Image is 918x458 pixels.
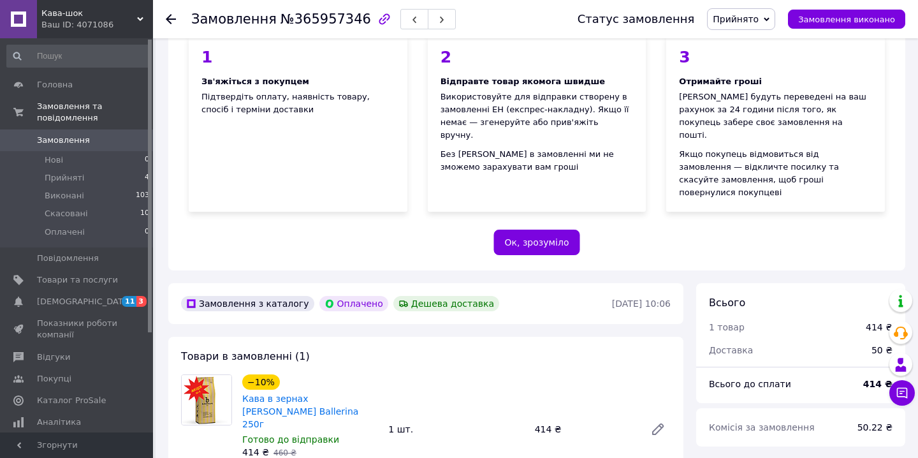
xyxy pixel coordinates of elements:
[37,274,118,286] span: Товари та послуги
[679,49,872,65] div: 3
[37,101,153,124] span: Замовлення та повідомлення
[45,154,63,166] span: Нові
[441,77,605,86] span: Відправте товар якомога швидше
[37,318,118,341] span: Показники роботи компанії
[41,8,137,19] span: Кава-шок
[679,77,762,86] span: Отримайте гроші
[242,374,280,390] div: −10%
[45,190,84,202] span: Виконані
[393,296,499,311] div: Дешева доставка
[201,77,309,86] span: Зв'яжіться з покупцем
[166,13,176,26] div: Повернутися назад
[37,395,106,406] span: Каталог ProSale
[45,208,88,219] span: Скасовані
[182,375,231,425] img: Кава в зернах Blaser Ballerina 250г
[709,345,753,355] span: Доставка
[798,15,895,24] span: Замовлення виконано
[530,420,640,438] div: 414 ₴
[383,420,529,438] div: 1 шт.
[145,154,149,166] span: 0
[857,422,892,432] span: 50.22 ₴
[37,79,73,91] span: Головна
[181,350,310,362] span: Товари в замовленні (1)
[242,447,269,457] span: 414 ₴
[37,351,70,363] span: Відгуки
[441,148,634,174] div: Без [PERSON_NAME] в замовленні ми не зможемо зарахувати вам гроші
[6,45,150,68] input: Пошук
[645,417,671,442] a: Редагувати
[788,10,905,29] button: Замовлення виконано
[273,448,296,457] span: 460 ₴
[122,296,136,307] span: 11
[679,91,872,142] div: [PERSON_NAME] будуть переведені на ваш рахунок за 24 години після того, як покупець забере своє з...
[578,13,695,26] div: Статус замовлення
[494,230,580,255] button: Ок, зрозуміло
[866,321,892,334] div: 414 ₴
[441,49,634,65] div: 2
[45,172,84,184] span: Прийняті
[863,379,892,389] b: 414 ₴
[140,208,149,219] span: 10
[864,336,900,364] div: 50 ₴
[136,296,147,307] span: 3
[612,299,671,309] time: [DATE] 10:06
[709,422,815,432] span: Комісія за замовлення
[136,190,149,202] span: 103
[37,296,131,307] span: [DEMOGRAPHIC_DATA]
[189,36,407,212] div: Підтвердіть оплату, наявність товару, спосіб і терміни доставки
[41,19,153,31] div: Ваш ID: 4071086
[709,379,791,389] span: Всього до сплати
[45,226,85,238] span: Оплачені
[181,296,314,311] div: Замовлення з каталогу
[441,91,634,142] div: Використовуйте для відправки створену в замовленні ЕН (експрес-накладну). Якщо її немає — згенеру...
[145,226,149,238] span: 0
[37,417,81,428] span: Аналітика
[319,296,388,311] div: Оплачено
[713,14,759,24] span: Прийнято
[201,49,395,65] div: 1
[37,373,71,385] span: Покупці
[709,322,745,332] span: 1 товар
[280,11,371,27] span: №365957346
[679,148,872,199] div: Якщо покупець відмовиться від замовлення — відкличте посилку та скасуйте замовлення, щоб гроші по...
[145,172,149,184] span: 4
[242,434,339,445] span: Готово до відправки
[37,135,90,146] span: Замовлення
[889,380,915,406] button: Чат з покупцем
[242,394,358,429] a: Кава в зернах [PERSON_NAME] Ballerina 250г
[191,11,277,27] span: Замовлення
[709,297,745,309] span: Всього
[37,253,99,264] span: Повідомлення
